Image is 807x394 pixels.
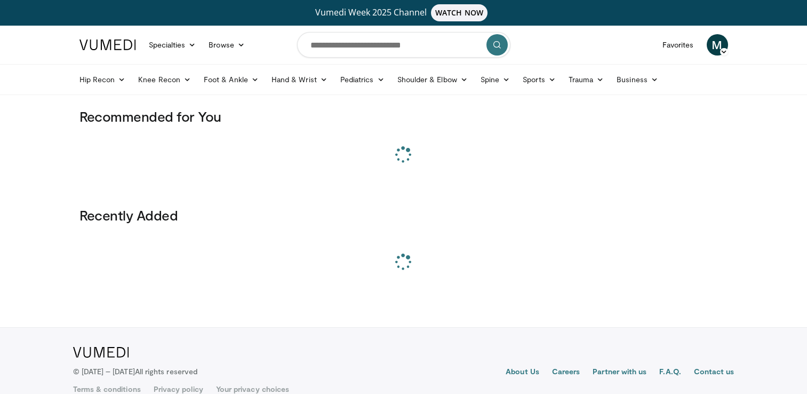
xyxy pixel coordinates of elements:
a: F.A.Q. [659,366,681,379]
a: Specialties [142,34,203,56]
a: Vumedi Week 2025 ChannelWATCH NOW [81,4,726,21]
span: WATCH NOW [431,4,488,21]
a: Partner with us [593,366,646,379]
a: Contact us [694,366,734,379]
a: Shoulder & Elbow [391,69,474,90]
h3: Recently Added [79,207,728,224]
img: VuMedi Logo [73,347,129,358]
a: Knee Recon [132,69,197,90]
a: M [707,34,728,56]
a: Trauma [562,69,611,90]
h3: Recommended for You [79,108,728,125]
a: Sports [516,69,562,90]
a: Foot & Ankle [197,69,265,90]
img: VuMedi Logo [79,40,136,50]
input: Search topics, interventions [297,32,510,58]
a: Pediatrics [334,69,391,90]
a: Hand & Wrist [265,69,334,90]
p: © [DATE] – [DATE] [73,366,198,377]
a: Browse [202,34,251,56]
a: Careers [552,366,580,379]
a: About Us [506,366,539,379]
a: Hip Recon [73,69,132,90]
a: Favorites [656,34,700,56]
a: Spine [474,69,516,90]
a: Business [610,69,665,90]
span: All rights reserved [135,367,197,376]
